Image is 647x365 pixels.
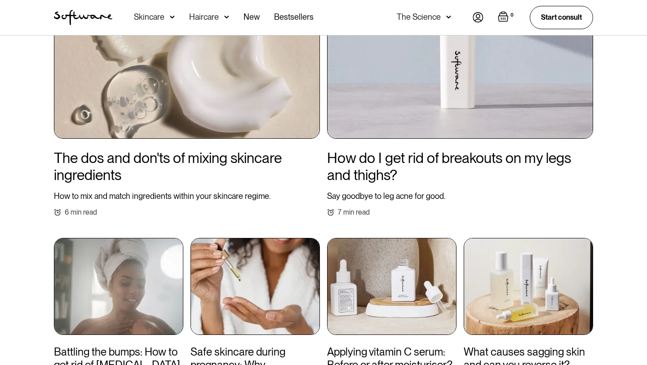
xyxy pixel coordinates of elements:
img: arrow down [446,13,451,22]
a: home [54,10,112,25]
div: Skincare [134,13,164,22]
div: The Science [397,13,441,22]
img: Software Logo [54,10,112,25]
img: arrow down [224,13,229,22]
div: 7 [338,208,341,216]
h3: How do I get rid of breakouts on my legs and thighs? [327,150,593,184]
div: Haircare [189,13,219,22]
img: arrow down [170,13,175,22]
h3: The dos and don'ts of mixing skincare ingredients [54,150,320,184]
div: min read [343,208,370,216]
div: 0 [509,11,515,19]
div: 6 [65,208,69,216]
a: Start consult [530,6,593,29]
div: min read [71,208,97,216]
p: How to mix and match ingredients within your skincare regime. [54,191,270,201]
p: Say goodbye to leg acne for good. [327,191,445,201]
a: Open empty cart [498,11,515,24]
